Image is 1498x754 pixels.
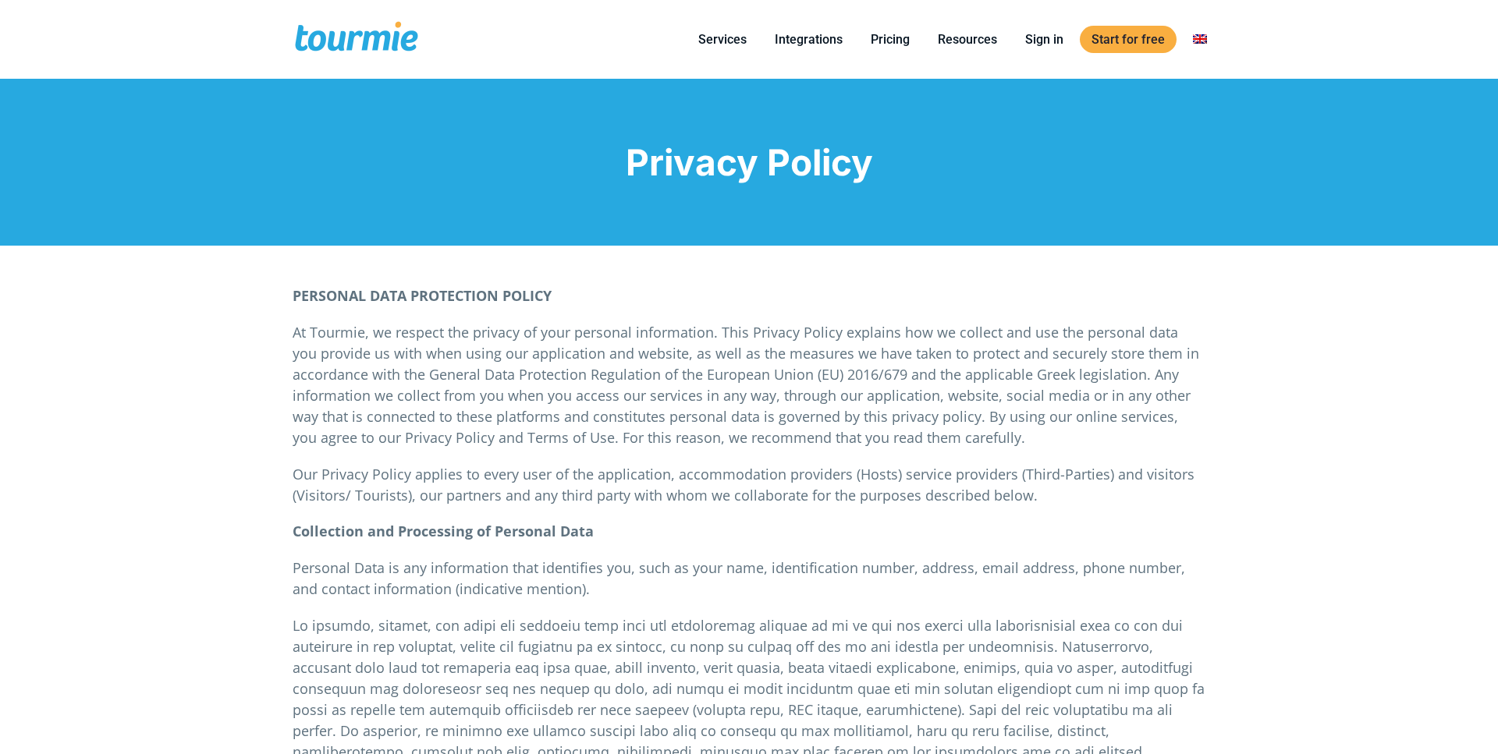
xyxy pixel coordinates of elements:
[293,522,594,540] strong: Collection and Processing of Personal Data
[1181,30,1219,49] a: Switch to
[926,30,1009,49] a: Resources
[859,30,921,49] a: Pricing
[293,286,552,305] strong: PERSONAL DATA PROTECTION POLICY
[293,141,1205,183] h1: Privacy Policy
[763,30,854,49] a: Integrations
[293,464,1205,506] p: Our Privacy Policy applies to every user of the application, accommodation providers (Hosts) serv...
[293,558,1205,600] p: Personal Data is any information that identifies you, such as your name, identification number, a...
[1013,30,1075,49] a: Sign in
[687,30,758,49] a: Services
[1080,26,1177,53] a: Start for free
[293,322,1205,448] p: At Tourmie, we respect the privacy of your personal information. This Privacy Policy explains how...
